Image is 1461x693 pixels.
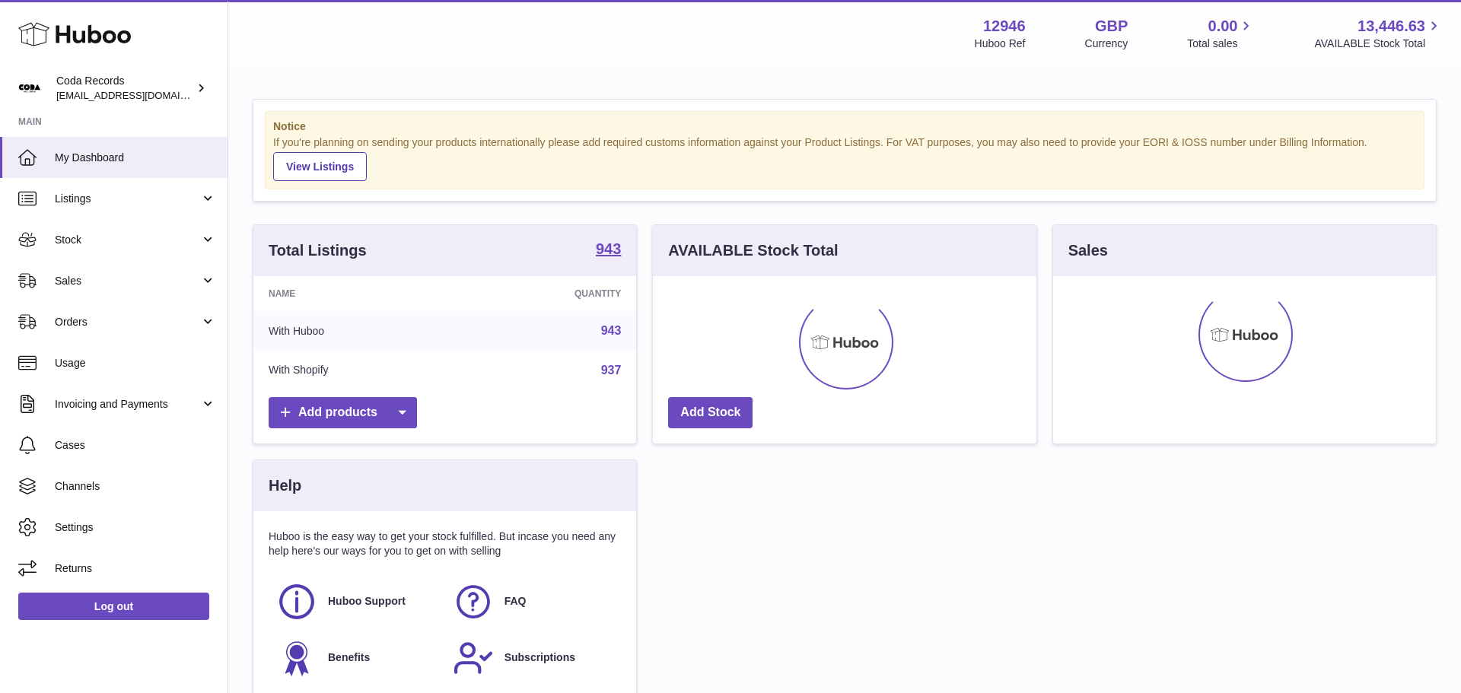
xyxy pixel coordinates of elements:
div: If you're planning on sending your products internationally please add required customs informati... [273,135,1416,181]
a: FAQ [453,581,614,622]
span: Total sales [1187,37,1255,51]
a: View Listings [273,152,367,181]
span: Settings [55,520,216,535]
span: Listings [55,192,200,206]
a: Huboo Support [276,581,438,622]
span: [EMAIL_ADDRESS][DOMAIN_NAME] [56,89,224,101]
strong: GBP [1095,16,1128,37]
span: Benefits [328,650,370,665]
span: FAQ [505,594,527,609]
span: AVAILABLE Stock Total [1314,37,1443,51]
a: Subscriptions [453,637,614,679]
h3: AVAILABLE Stock Total [668,240,838,261]
a: 943 [596,241,621,259]
strong: 943 [596,241,621,256]
div: Currency [1085,37,1128,51]
span: Channels [55,479,216,494]
a: Benefits [276,637,438,679]
p: Huboo is the easy way to get your stock fulfilled. But incase you need any help here's our ways f... [269,529,621,558]
th: Name [253,276,460,311]
span: Sales [55,274,200,288]
div: Huboo Ref [975,37,1026,51]
a: Add products [269,397,417,428]
span: Stock [55,233,200,247]
a: Add Stock [668,397,753,428]
strong: Notice [273,119,1416,134]
th: Quantity [460,276,636,311]
span: 0.00 [1208,16,1238,37]
td: With Huboo [253,311,460,351]
span: Returns [55,561,216,576]
span: Invoicing and Payments [55,397,200,412]
a: 943 [601,324,622,337]
h3: Help [269,475,301,496]
span: Usage [55,356,216,370]
h3: Sales [1068,240,1108,261]
span: Subscriptions [505,650,575,665]
a: Log out [18,593,209,620]
span: My Dashboard [55,151,216,165]
h3: Total Listings [269,240,367,261]
div: Coda Records [56,74,193,103]
strong: 12946 [983,16,1026,37]
span: Huboo Support [328,594,406,609]
a: 13,446.63 AVAILABLE Stock Total [1314,16,1443,51]
a: 0.00 Total sales [1187,16,1255,51]
span: 13,446.63 [1358,16,1425,37]
span: Orders [55,315,200,329]
td: With Shopify [253,351,460,390]
img: haz@pcatmedia.com [18,77,41,100]
span: Cases [55,438,216,453]
a: 937 [601,364,622,377]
